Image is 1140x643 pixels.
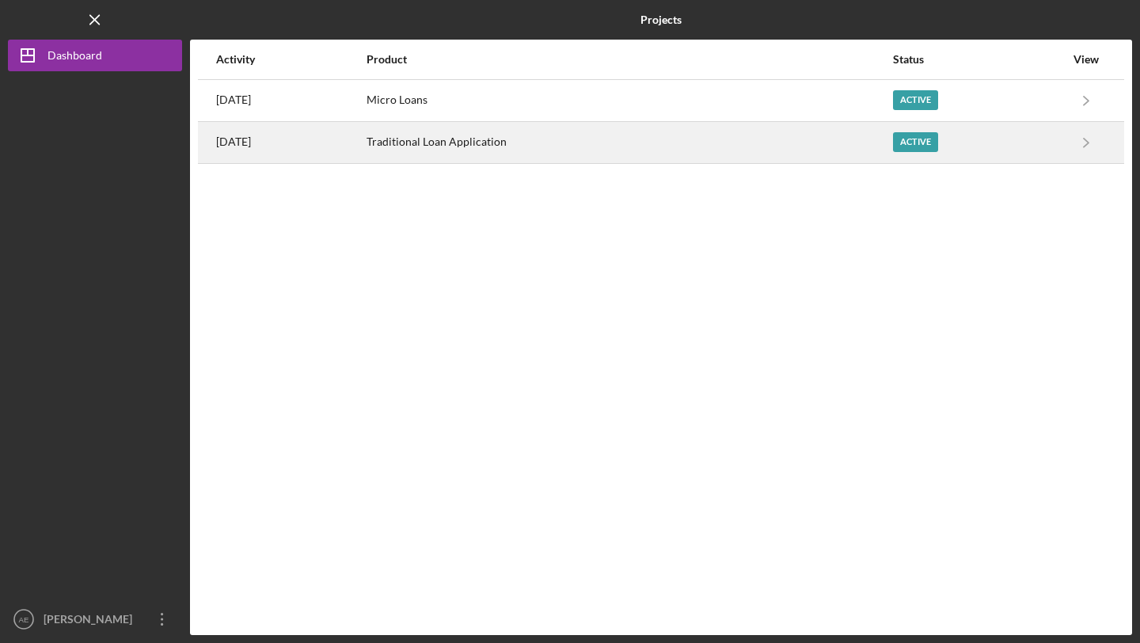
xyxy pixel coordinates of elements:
div: View [1066,53,1106,66]
button: Dashboard [8,40,182,71]
div: Active [893,90,938,110]
time: 2025-04-29 21:07 [216,93,251,106]
div: Product [367,53,891,66]
text: AE [19,615,29,624]
b: Projects [640,13,682,26]
time: 2025-04-29 03:12 [216,135,251,148]
div: Dashboard [47,40,102,75]
div: Active [893,132,938,152]
div: Traditional Loan Application [367,123,891,162]
div: Micro Loans [367,81,891,120]
button: AE[PERSON_NAME] Ero-[PERSON_NAME] [8,603,182,635]
div: Status [893,53,1065,66]
div: Activity [216,53,365,66]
